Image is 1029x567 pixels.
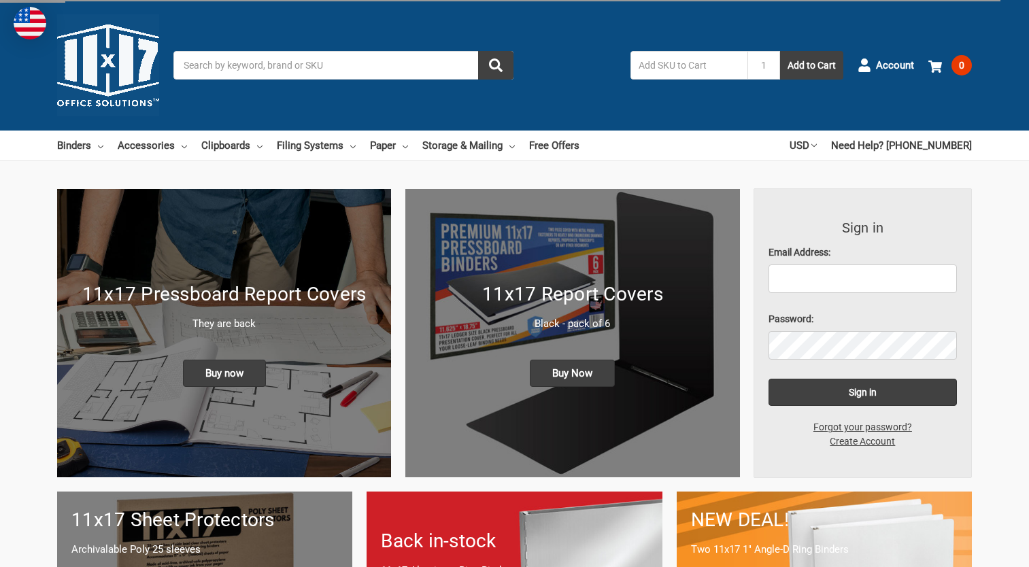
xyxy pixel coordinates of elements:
[422,131,515,160] a: Storage & Mailing
[57,189,391,477] a: New 11x17 Pressboard Binders 11x17 Pressboard Report Covers They are back Buy now
[381,527,647,555] h1: Back in-stock
[769,218,958,238] h3: Sign in
[876,58,914,73] span: Account
[57,14,159,116] img: 11x17.com
[769,312,958,326] label: Password:
[201,131,263,160] a: Clipboards
[71,280,377,309] h1: 11x17 Pressboard Report Covers
[71,542,338,557] p: Archivalable Poly 25 sleeves
[370,131,408,160] a: Paper
[769,379,958,406] input: Sign in
[277,131,356,160] a: Filing Systems
[71,506,338,534] h1: 11x17 Sheet Protectors
[71,316,377,332] p: They are back
[928,48,972,83] a: 0
[630,51,747,80] input: Add SKU to Cart
[405,189,739,477] a: 11x17 Report Covers 11x17 Report Covers Black - pack of 6 Buy Now
[118,131,187,160] a: Accessories
[822,434,903,449] a: Create Account
[173,51,513,80] input: Search by keyword, brand or SKU
[858,48,914,83] a: Account
[769,245,958,260] label: Email Address:
[405,189,739,477] img: 11x17 Report Covers
[780,51,843,80] button: Add to Cart
[951,55,972,75] span: 0
[57,131,103,160] a: Binders
[420,280,725,309] h1: 11x17 Report Covers
[57,189,391,477] img: New 11x17 Pressboard Binders
[14,7,46,39] img: duty and tax information for United States
[530,360,615,387] span: Buy Now
[806,420,920,434] a: Forgot your password?
[790,131,817,160] a: USD
[183,360,266,387] span: Buy now
[831,131,972,160] a: Need Help? [PHONE_NUMBER]
[691,542,958,557] p: Two 11x17 1" Angle-D Ring Binders
[420,316,725,332] p: Black - pack of 6
[691,506,958,534] h1: NEW DEAL!
[529,131,579,160] a: Free Offers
